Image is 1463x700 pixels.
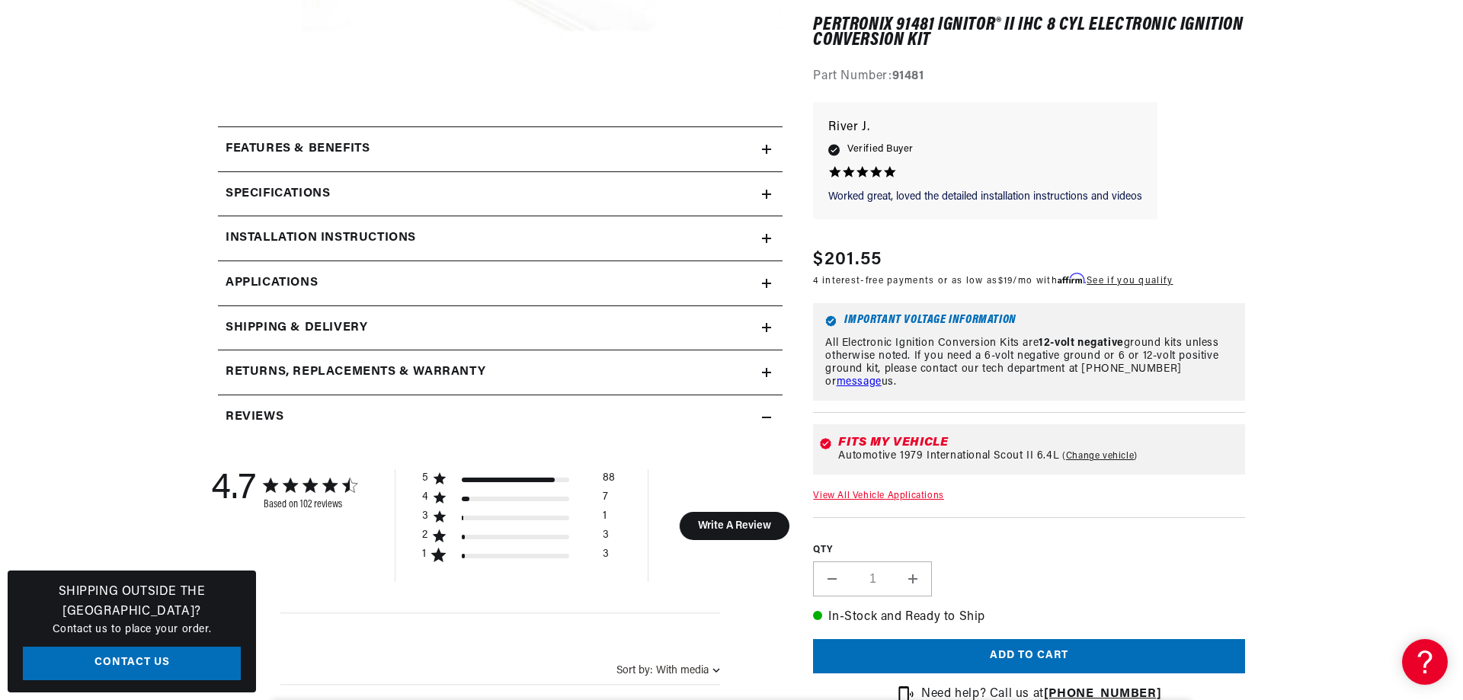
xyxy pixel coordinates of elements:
[218,350,783,395] summary: Returns, Replacements & Warranty
[603,491,608,510] div: 7
[226,139,370,159] h2: Features & Benefits
[892,71,924,83] strong: 91481
[422,510,615,529] div: 3 star by 1 reviews
[813,608,1245,628] p: In-Stock and Ready to Ship
[813,544,1245,557] label: QTY
[1058,273,1084,285] span: Affirm
[679,512,789,540] button: Write A Review
[422,471,615,491] div: 5 star by 88 reviews
[825,315,1233,327] h6: Important Voltage Information
[211,469,256,510] div: 4.7
[23,583,241,622] h3: Shipping Outside the [GEOGRAPHIC_DATA]?
[226,363,485,382] h2: Returns, Replacements & Warranty
[422,548,615,567] div: 1 star by 3 reviews
[422,529,427,542] div: 2
[422,491,615,510] div: 4 star by 7 reviews
[226,408,283,427] h2: Reviews
[838,451,1059,463] span: Automotive 1979 International Scout II 6.4L
[837,376,882,388] a: message
[218,216,783,261] summary: Installation instructions
[226,184,330,204] h2: Specifications
[422,548,426,561] div: 1
[226,229,416,248] h2: Installation instructions
[226,273,318,293] span: Applications
[1062,451,1138,463] a: Change vehicle
[616,665,720,676] button: Sort by:With media
[603,471,615,491] div: 88
[813,18,1245,49] h1: PerTronix 91481 Ignitor® II IHC 8 cyl Electronic Ignition Conversion Kit
[813,492,943,501] a: View All Vehicle Applications
[813,247,882,274] span: $201.55
[218,127,783,171] summary: Features & Benefits
[603,510,607,529] div: 1
[422,529,615,548] div: 2 star by 3 reviews
[1087,277,1173,286] a: See if you qualify - Learn more about Affirm Financing (opens in modal)
[998,277,1013,286] span: $19
[847,142,913,158] span: Verified Buyer
[813,640,1245,674] button: Add to cart
[218,306,783,350] summary: Shipping & Delivery
[218,395,783,439] summary: Reviews
[226,318,367,338] h2: Shipping & Delivery
[1044,688,1161,700] a: [PHONE_NUMBER]
[422,471,428,485] div: 5
[616,665,652,676] span: Sort by:
[828,117,1142,139] p: River J.
[813,274,1173,289] p: 4 interest-free payments or as low as /mo with .
[656,665,709,676] div: With media
[1039,337,1124,349] strong: 12-volt negative
[825,337,1233,388] p: All Electronic Ignition Conversion Kits are ground kits unless otherwise noted. If you need a 6-v...
[23,647,241,681] a: Contact Us
[422,491,428,504] div: 4
[828,190,1142,205] p: Worked great, loved the detailed installation instructions and videos
[422,510,428,523] div: 3
[603,548,609,567] div: 3
[218,261,783,306] a: Applications
[23,622,241,638] p: Contact us to place your order.
[813,68,1245,88] div: Part Number:
[838,437,1239,449] div: Fits my vehicle
[218,172,783,216] summary: Specifications
[603,529,609,548] div: 3
[264,499,357,510] div: Based on 102 reviews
